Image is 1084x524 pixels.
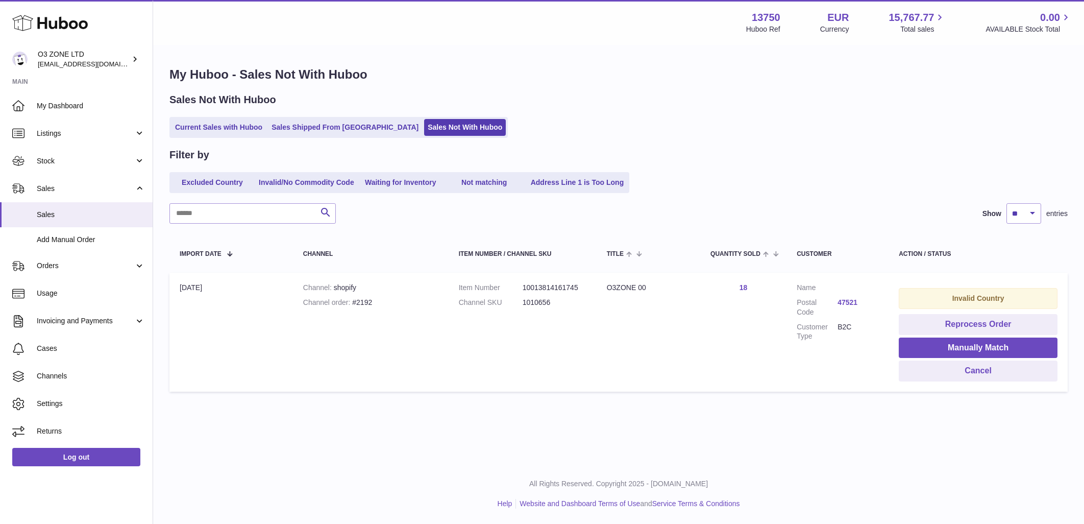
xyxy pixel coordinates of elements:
a: 18 [740,283,748,292]
span: Invoicing and Payments [37,316,134,326]
h2: Filter by [169,148,209,162]
div: Channel [303,251,438,257]
strong: 13750 [752,11,780,25]
dd: 1010656 [523,298,586,307]
h1: My Huboo - Sales Not With Huboo [169,66,1068,83]
span: Quantity Sold [710,251,760,257]
div: #2192 [303,298,438,307]
div: shopify [303,283,438,293]
strong: Channel [303,283,334,292]
dt: Item Number [459,283,523,293]
span: Add Manual Order [37,235,145,245]
span: Settings [37,399,145,409]
a: Sales Not With Huboo [424,119,506,136]
span: My Dashboard [37,101,145,111]
span: [EMAIL_ADDRESS][DOMAIN_NAME] [38,60,150,68]
button: Manually Match [899,338,1057,359]
a: Website and Dashboard Terms of Use [520,499,640,508]
a: 0.00 AVAILABLE Stock Total [986,11,1072,34]
a: Current Sales with Huboo [171,119,266,136]
strong: EUR [827,11,849,25]
span: Import date [180,251,221,257]
span: Returns [37,426,145,436]
a: Sales Shipped From [GEOGRAPHIC_DATA] [268,119,422,136]
span: 15,767.77 [889,11,934,25]
strong: Invalid Country [952,294,1004,302]
a: Waiting for Inventory [360,174,441,191]
a: Service Terms & Conditions [652,499,740,508]
a: 47521 [837,298,878,307]
h2: Sales Not With Huboo [169,93,276,107]
dd: B2C [837,322,878,342]
span: Title [607,251,624,257]
a: Address Line 1 is Too Long [527,174,628,191]
div: Currency [820,25,849,34]
strong: Channel order [303,298,353,306]
span: Usage [37,289,145,298]
a: Invalid/No Commodity Code [255,174,358,191]
div: Item Number / Channel SKU [459,251,586,257]
dt: Channel SKU [459,298,523,307]
span: Stock [37,156,134,166]
dt: Customer Type [797,322,837,342]
a: Log out [12,448,140,466]
div: O3ZONE 00 [607,283,690,293]
span: Sales [37,210,145,220]
a: Excluded Country [171,174,253,191]
button: Cancel [899,361,1057,382]
span: Listings [37,129,134,138]
span: Orders [37,261,134,271]
a: Help [498,499,512,508]
dt: Name [797,283,837,293]
a: 15,767.77 Total sales [889,11,946,34]
label: Show [982,209,1001,219]
td: [DATE] [169,273,293,392]
div: Huboo Ref [746,25,780,34]
div: Customer [797,251,878,257]
span: AVAILABLE Stock Total [986,25,1072,34]
div: O3 ZONE LTD [38,50,130,69]
div: Action / Status [899,251,1057,257]
span: Cases [37,344,145,353]
li: and [516,499,740,509]
img: hello@o3zoneltd.co.uk [12,52,28,67]
a: Not matching [444,174,525,191]
dd: 10013814161745 [523,283,586,293]
p: All Rights Reserved. Copyright 2025 - [DOMAIN_NAME] [161,479,1076,489]
span: Total sales [900,25,946,34]
span: Channels [37,371,145,381]
dt: Postal Code [797,298,837,317]
span: Sales [37,184,134,194]
button: Reprocess Order [899,314,1057,335]
span: entries [1046,209,1068,219]
span: 0.00 [1040,11,1060,25]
